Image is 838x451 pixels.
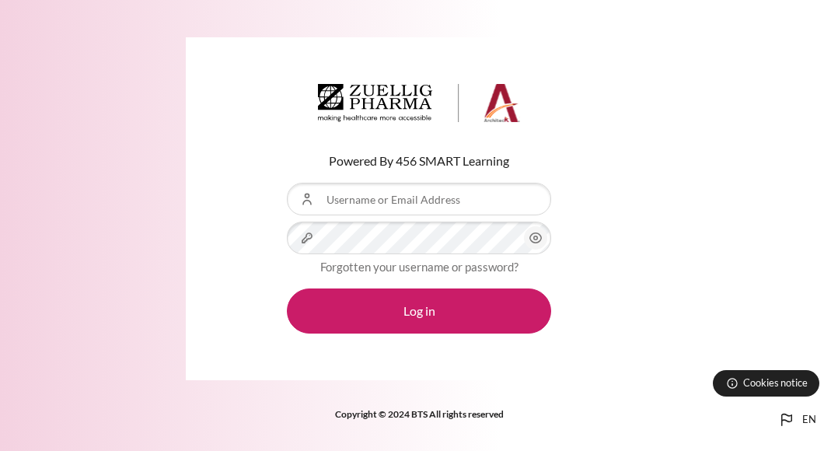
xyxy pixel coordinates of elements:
[287,152,551,170] p: Powered By 456 SMART Learning
[287,288,551,334] button: Log in
[320,260,519,274] a: Forgotten your username or password?
[743,376,808,390] span: Cookies notice
[287,183,551,215] input: Username or Email Address
[318,84,520,123] img: Architeck
[713,370,819,397] button: Cookies notice
[318,84,520,129] a: Architeck
[802,412,816,428] span: en
[771,404,822,435] button: Languages
[335,408,504,420] strong: Copyright © 2024 BTS All rights reserved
